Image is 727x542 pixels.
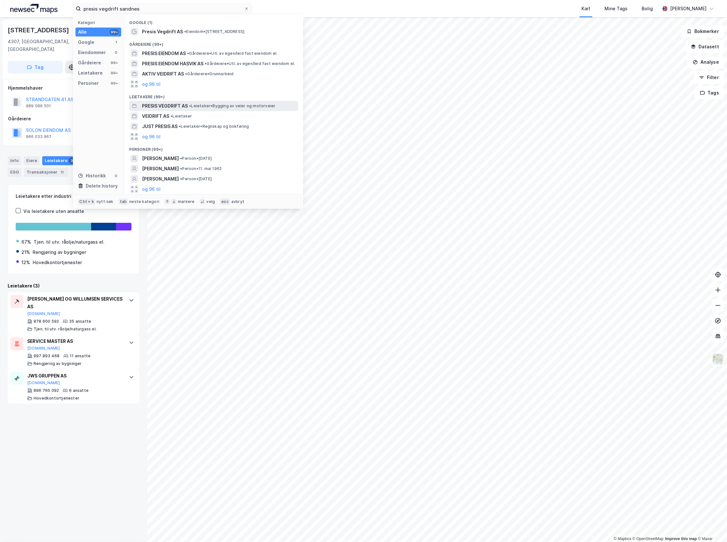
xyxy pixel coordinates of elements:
div: 12% [21,259,30,266]
div: Leietakere [42,156,78,165]
div: Hjemmelshaver [8,84,139,92]
input: Søk på adresse, matrikkel, gårdeiere, leietakere eller personer [81,4,244,13]
div: Historikk [78,172,106,180]
div: nytt søk [97,199,114,204]
div: Gårdeiere [8,115,139,123]
div: Alle [78,28,87,36]
span: • [180,166,182,171]
button: og 96 til [142,133,161,141]
div: Leietakere (3) [8,282,139,290]
div: Rengjøring av bygninger [33,248,86,256]
div: 11 [59,169,65,175]
div: Google (1) [124,15,303,27]
div: [STREET_ADDRESS] [8,25,70,35]
button: [DOMAIN_NAME] [27,346,60,351]
div: 0 [114,173,119,178]
div: 4307, [GEOGRAPHIC_DATA], [GEOGRAPHIC_DATA] [8,38,105,53]
span: • [189,103,191,108]
span: • [187,51,189,56]
div: Tjen. til utv. råolje/naturgass el. [34,327,97,332]
div: [PERSON_NAME] OG WILLUMSEN SERVICES AS [27,295,122,311]
span: Leietaker • Bygging av veier og motorveier [189,103,275,109]
span: Person • [DATE] [180,176,212,182]
span: Person • 11. mai 1962 [180,166,222,171]
span: • [185,71,187,76]
div: Info [8,156,21,165]
div: 896 760 092 [34,388,59,393]
span: PRESIS VEGDRIFT AS [142,102,188,110]
a: Improve this map [665,537,697,541]
iframe: Chat Widget [695,511,727,542]
span: PRESIS EIENDOM HASVIK AS [142,60,203,68]
div: SERVICE MASTER AS [27,337,122,345]
span: [PERSON_NAME] [142,165,179,173]
div: Hovedkontortjenester [33,259,82,266]
div: 966 033 967 [26,134,51,139]
div: ESG [8,168,21,177]
div: neste kategori [129,199,159,204]
div: Eiendommer [78,49,106,56]
span: [PERSON_NAME] [142,155,179,162]
div: Personer [78,79,99,87]
span: Gårdeiere • Utl. av egen/leid fast eiendom el. [205,61,295,66]
div: Tjen. til utv. råolje/naturgass el. [34,238,105,246]
div: Rengjøring av bygninger [34,361,82,366]
div: 989 089 501 [26,103,51,109]
span: Gårdeiere • Utl. av egen/leid fast eiendom el. [187,51,277,56]
img: Z [712,353,724,365]
div: 99+ [110,81,119,86]
div: Vis leietakere uten ansatte [23,207,84,215]
div: markere [178,199,194,204]
div: 997 893 468 [34,353,59,359]
span: • [170,114,172,118]
img: logo.a4113a55bc3d86da70a041830d287a7e.svg [10,4,58,13]
div: Kategori [78,20,121,25]
button: [DOMAIN_NAME] [27,311,60,316]
div: Transaksjoner [24,168,68,177]
div: tab [119,198,128,205]
span: AKTIV VEIDRIFT AS [142,70,184,78]
div: Kontrollprogram for chat [695,511,727,542]
span: VEIDRIFT AS [142,112,169,120]
span: • [180,176,182,181]
a: OpenStreetMap [633,537,664,541]
div: Kart [581,5,590,12]
div: Leietakere [78,69,103,77]
span: • [184,29,186,34]
div: Gårdeiere [78,59,101,67]
div: Bolig [642,5,653,12]
button: Analyse [687,56,724,69]
div: Gårdeiere (99+) [124,37,303,48]
div: avbryt [231,199,244,204]
div: 6 ansatte [69,388,89,393]
button: og 96 til [142,80,161,88]
button: Bokmerker [681,25,724,38]
div: Delete history [86,182,118,190]
div: velg [206,199,215,204]
button: og 96 til [142,185,161,193]
div: Leietakere (99+) [124,89,303,101]
button: Tags [695,86,724,99]
div: 11 ansatte [70,353,91,359]
button: Filter [694,71,724,84]
div: Eiere [24,156,40,165]
div: 35 ansatte [69,319,91,324]
div: Leietakere etter industri [16,192,131,200]
span: [PERSON_NAME] [142,175,179,183]
a: Mapbox [614,537,631,541]
span: Gårdeiere • Grunnarbeid [185,71,233,77]
div: Google [78,38,94,46]
div: 99+ [110,29,119,35]
span: Eiendom • [STREET_ADDRESS] [184,29,244,34]
span: Presis Vegdrift AS [142,28,183,36]
span: JUST PRESIS AS [142,123,178,130]
span: • [179,124,181,129]
div: 67% [21,238,31,246]
div: 99+ [110,60,119,65]
div: Mine Tags [605,5,628,12]
div: 21% [21,248,30,256]
button: Datasett [685,40,724,53]
span: • [180,156,182,161]
button: Tag [8,61,63,74]
span: Person • [DATE] [180,156,212,161]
